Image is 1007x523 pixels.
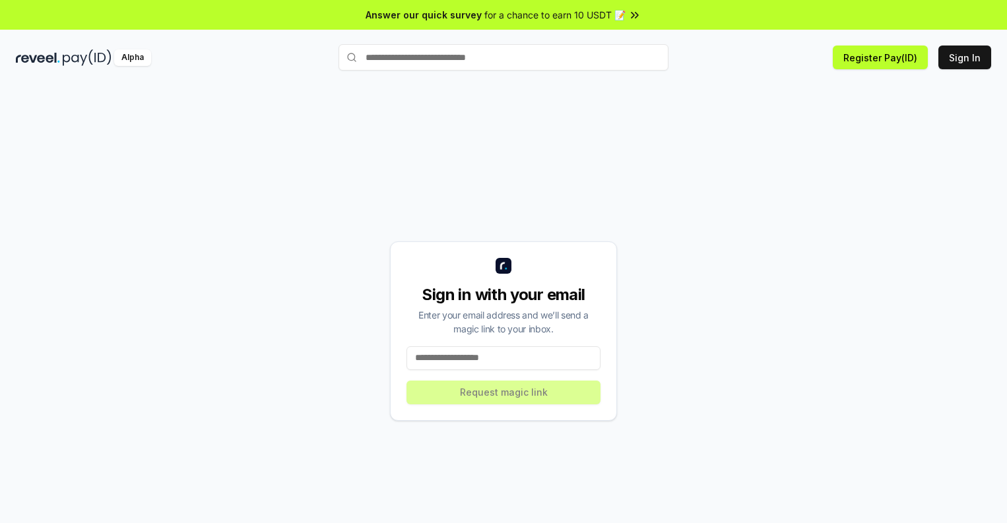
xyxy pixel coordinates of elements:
img: logo_small [496,258,511,274]
div: Alpha [114,49,151,66]
span: for a chance to earn 10 USDT 📝 [484,8,626,22]
div: Enter your email address and we’ll send a magic link to your inbox. [406,308,601,336]
img: reveel_dark [16,49,60,66]
button: Sign In [938,46,991,69]
img: pay_id [63,49,112,66]
span: Answer our quick survey [366,8,482,22]
button: Register Pay(ID) [833,46,928,69]
div: Sign in with your email [406,284,601,305]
